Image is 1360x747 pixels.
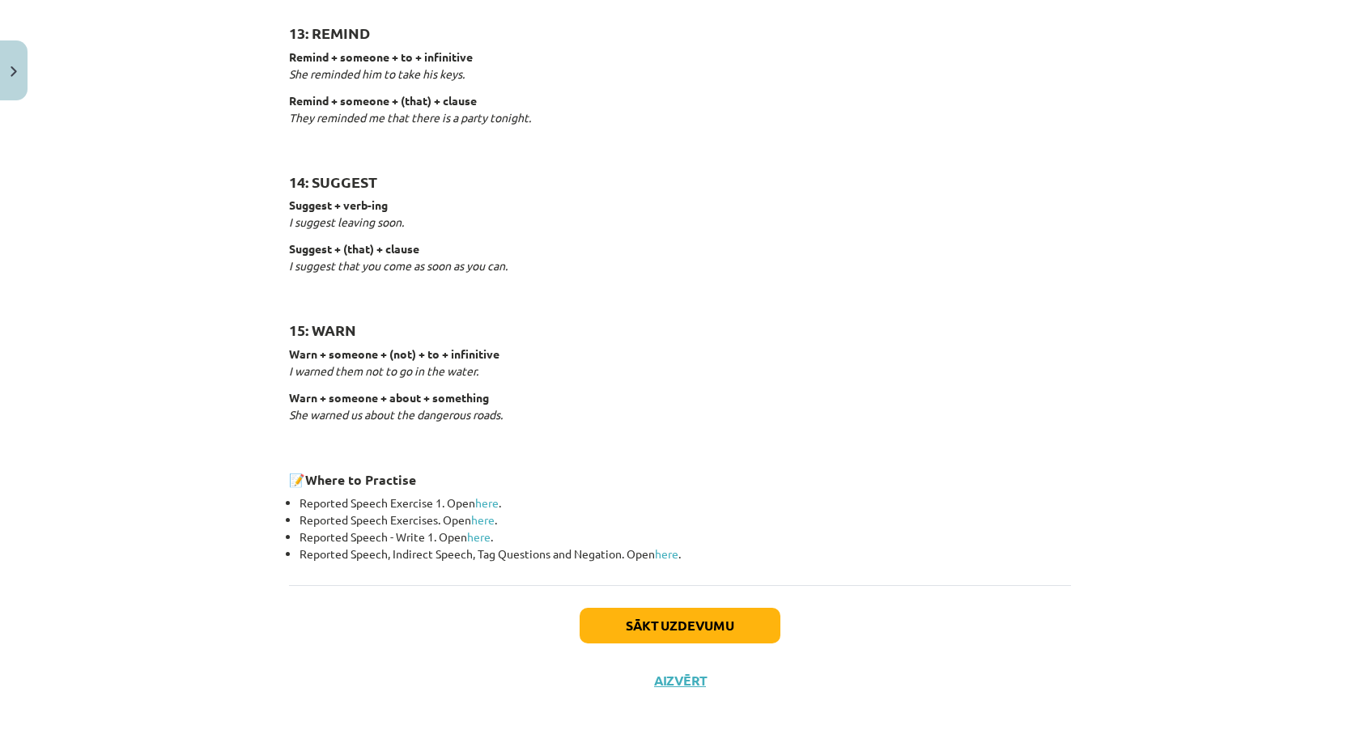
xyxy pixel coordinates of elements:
strong: Warn + someone + (not) + to + infinitive [289,346,499,361]
em: I warned them not to go in the water. [289,363,478,378]
strong: Suggest + verb-ing [289,197,388,212]
button: Aizvērt [649,673,711,689]
strong: Where to Practise [305,471,416,488]
em: They reminded me that there is a party tonight. [289,110,531,125]
strong: 15: WARN [289,320,356,339]
button: Sākt uzdevumu [580,608,780,643]
li: Reported Speech Exercise 1. Open . [300,494,1071,511]
a: here [655,546,678,561]
strong: Suggest + (that) + clause [289,241,419,256]
li: Reported Speech Exercises. Open . [300,511,1071,528]
li: Reported Speech, Indirect Speech, Tag Questions and Negation. Open . [300,545,1071,562]
strong: Remind + someone + to + infinitive [289,49,473,64]
h3: 📝 [289,460,1071,490]
a: here [475,495,499,510]
em: She warned us about the dangerous roads. [289,407,503,422]
img: icon-close-lesson-0947bae3869378f0d4975bcd49f059093ad1ed9edebbc8119c70593378902aed.svg [11,66,17,77]
em: I suggest leaving soon. [289,214,404,229]
strong: 13: REMIND [289,23,370,42]
strong: Remind + someone + (that) + clause [289,93,477,108]
a: here [471,512,495,527]
strong: 14: SUGGEST [289,172,377,191]
li: Reported Speech - Write 1. Open . [300,528,1071,545]
em: She reminded him to take his keys. [289,66,465,81]
strong: Warn + someone + about + something [289,390,489,405]
a: here [467,529,491,544]
em: I suggest that you come as soon as you can. [289,258,508,273]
